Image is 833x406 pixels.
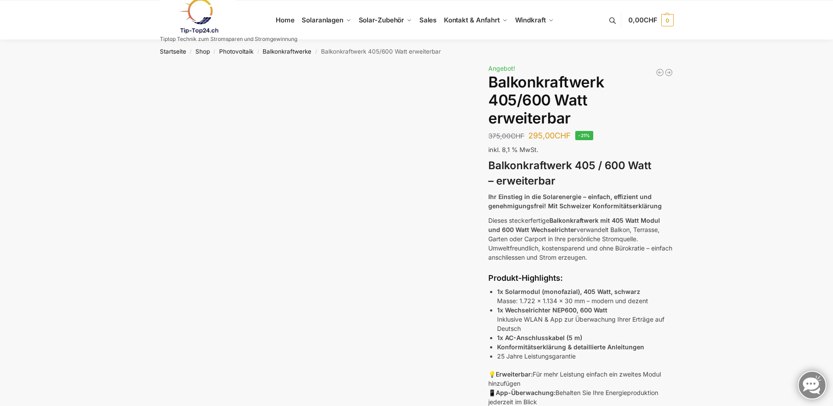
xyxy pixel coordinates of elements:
a: Balkonkraftwerke [263,48,311,55]
span: 0,00 [628,16,657,24]
a: Sales [415,0,440,40]
span: inkl. 8,1 % MwSt. [488,146,538,153]
strong: Ihr Einstieg in die Solarenergie – einfach, effizient und genehmigungsfrei! Mit Schweizer Konform... [488,193,662,210]
span: Windkraft [515,16,546,24]
strong: App-Überwachung: [496,389,555,396]
a: Windkraft [511,0,557,40]
a: Balkonkraftwerk 600/810 Watt Fullblack [656,68,664,77]
nav: Breadcrumb [144,40,689,63]
a: Shop [195,48,210,55]
bdi: 375,00 [488,132,524,140]
bdi: 295,00 [528,131,571,140]
span: 0 [661,14,674,26]
span: -21% [575,131,593,140]
span: CHF [555,131,571,140]
span: / [253,48,263,55]
span: Kontakt & Anfahrt [444,16,500,24]
p: Inklusive WLAN & App zur Überwachung Ihrer Erträge auf Deutsch [497,305,673,333]
a: Mega Balkonkraftwerk 1780 Watt mit 2,7 kWh Speicher [664,68,673,77]
strong: Produkt-Highlights: [488,273,563,283]
a: 0,00CHF 0 [628,7,673,33]
a: Kontakt & Anfahrt [440,0,511,40]
strong: Balkonkraftwerk mit 405 Watt Modul und 600 Watt Wechselrichter [488,217,660,233]
span: Sales [419,16,437,24]
p: Masse: 1.722 x 1.134 x 30 mm – modern und dezent [497,287,673,305]
span: / [186,48,195,55]
li: 25 Jahre Leistungsgarantie [497,352,673,361]
span: CHF [644,16,657,24]
span: / [210,48,219,55]
a: Startseite [160,48,186,55]
p: Dieses steckerfertige verwandelt Balkon, Terrasse, Garten oder Carport in Ihre persönliche Stromq... [488,216,673,262]
a: Solar-Zubehör [355,0,415,40]
strong: Balkonkraftwerk 405 / 600 Watt – erweiterbar [488,159,651,187]
span: Solaranlagen [302,16,343,24]
span: / [311,48,321,55]
strong: 1x Wechselrichter NEP600, 600 Watt [497,306,607,314]
span: Angebot! [488,65,515,72]
p: Tiptop Technik zum Stromsparen und Stromgewinnung [160,36,297,42]
strong: 1x AC-Anschlusskabel (5 m) [497,334,582,341]
h1: Balkonkraftwerk 405/600 Watt erweiterbar [488,73,673,127]
a: Solaranlagen [298,0,355,40]
strong: Konformitätserklärung & detaillierte Anleitungen [497,343,644,351]
strong: Erweiterbar: [496,370,533,378]
span: Solar-Zubehör [359,16,404,24]
a: Photovoltaik [219,48,253,55]
span: CHF [511,132,524,140]
strong: 1x Solarmodul (monofazial), 405 Watt, schwarz [497,288,640,295]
